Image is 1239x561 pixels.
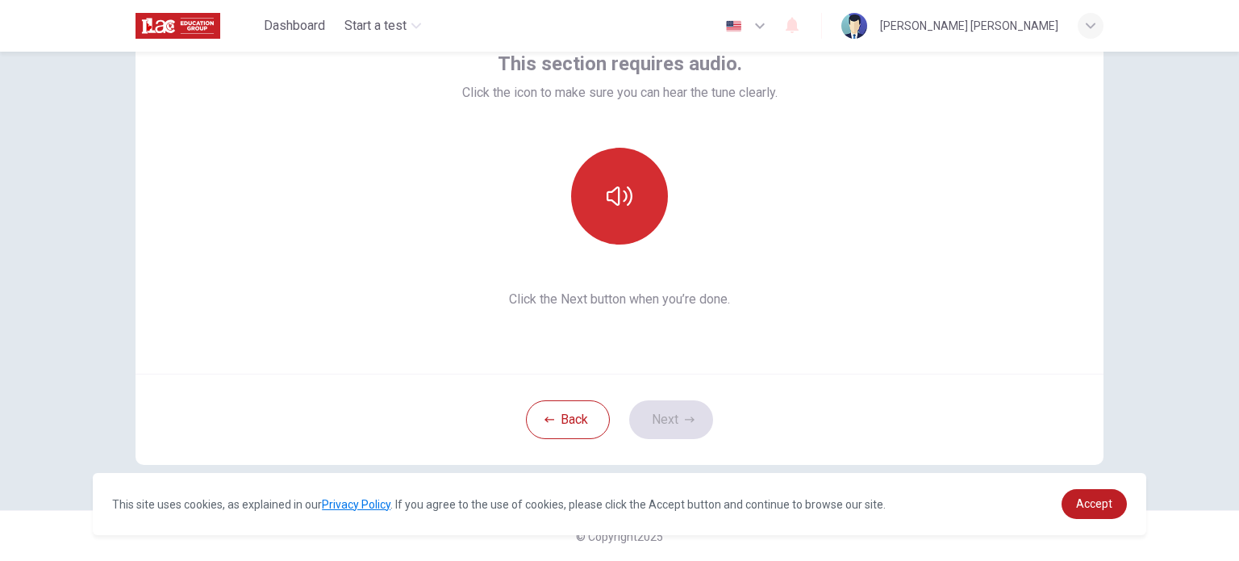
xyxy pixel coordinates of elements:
[841,13,867,39] img: Profile picture
[322,498,390,511] a: Privacy Policy
[462,83,778,103] span: Click the icon to make sure you can hear the tune clearly.
[1062,489,1127,519] a: dismiss cookie message
[526,400,610,439] button: Back
[93,473,1146,535] div: cookieconsent
[880,16,1058,36] div: [PERSON_NAME] [PERSON_NAME]
[338,11,428,40] button: Start a test
[724,20,744,32] img: en
[257,11,332,40] button: Dashboard
[1076,497,1112,510] span: Accept
[576,530,663,543] span: © Copyright 2025
[136,10,257,42] a: ILAC logo
[112,498,886,511] span: This site uses cookies, as explained in our . If you agree to the use of cookies, please click th...
[136,10,220,42] img: ILAC logo
[344,16,407,36] span: Start a test
[264,16,325,36] span: Dashboard
[498,51,742,77] span: This section requires audio.
[462,290,778,309] span: Click the Next button when you’re done.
